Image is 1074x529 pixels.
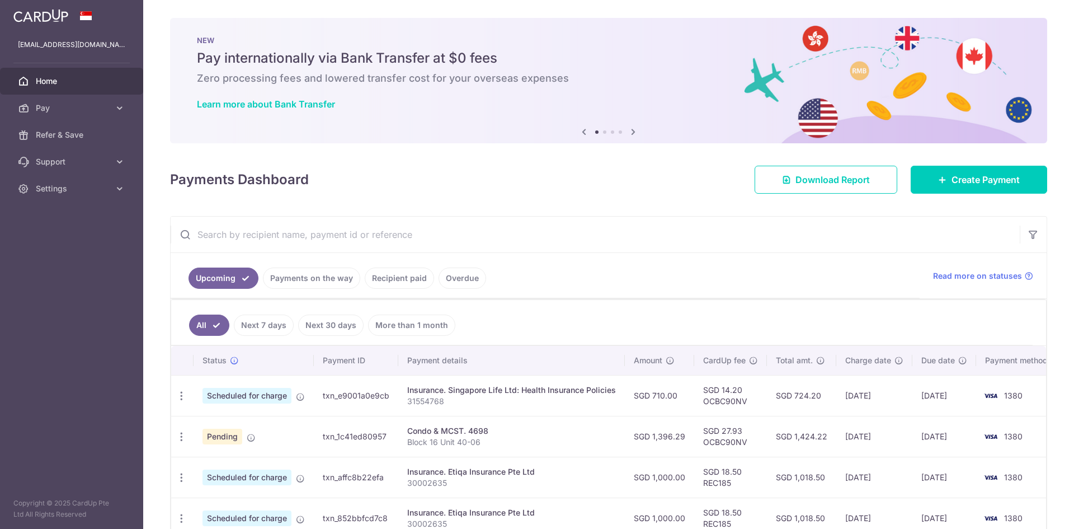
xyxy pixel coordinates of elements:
[1004,391,1023,400] span: 1380
[439,268,486,289] a: Overdue
[979,389,1002,402] img: Bank Card
[912,457,976,498] td: [DATE]
[776,355,813,366] span: Total amt.
[845,355,891,366] span: Charge date
[36,183,110,194] span: Settings
[976,346,1061,375] th: Payment method
[197,72,1020,85] h6: Zero processing fees and lowered transfer cost for your overseas expenses
[767,457,836,498] td: SGD 1,018.50
[795,173,870,186] span: Download Report
[36,76,110,87] span: Home
[979,512,1002,525] img: Bank Card
[767,416,836,457] td: SGD 1,424.22
[202,470,291,485] span: Scheduled for charge
[912,375,976,416] td: [DATE]
[234,315,294,336] a: Next 7 days
[933,270,1033,282] a: Read more on statuses
[921,355,955,366] span: Due date
[407,396,616,407] p: 31554768
[202,511,291,526] span: Scheduled for charge
[298,315,364,336] a: Next 30 days
[1004,432,1023,441] span: 1380
[314,416,398,457] td: txn_1c41ed80957
[407,385,616,396] div: Insurance. Singapore Life Ltd: Health Insurance Policies
[263,268,360,289] a: Payments on the way
[912,416,976,457] td: [DATE]
[36,129,110,141] span: Refer & Save
[836,457,912,498] td: [DATE]
[1002,495,1063,523] iframe: Opens a widget where you can find more information
[197,36,1020,45] p: NEW
[189,315,229,336] a: All
[911,166,1047,194] a: Create Payment
[197,99,335,110] a: Learn more about Bank Transfer
[979,471,1002,484] img: Bank Card
[836,375,912,416] td: [DATE]
[202,355,227,366] span: Status
[36,102,110,114] span: Pay
[170,18,1047,143] img: Bank transfer banner
[1004,472,1023,482] span: 1380
[398,346,625,375] th: Payment details
[694,457,767,498] td: SGD 18.50 REC185
[365,268,434,289] a: Recipient paid
[407,466,616,477] div: Insurance. Etiqa Insurance Pte Ltd
[625,457,694,498] td: SGD 1,000.00
[625,416,694,457] td: SGD 1,396.29
[407,477,616,489] p: 30002635
[407,437,616,448] p: Block 16 Unit 40-06
[202,388,291,404] span: Scheduled for charge
[755,166,897,194] a: Download Report
[951,173,1020,186] span: Create Payment
[407,507,616,518] div: Insurance. Etiqa Insurance Pte Ltd
[197,49,1020,67] h5: Pay internationally via Bank Transfer at $0 fees
[314,457,398,498] td: txn_affc8b22efa
[703,355,746,366] span: CardUp fee
[314,375,398,416] td: txn_e9001a0e9cb
[836,416,912,457] td: [DATE]
[767,375,836,416] td: SGD 724.20
[18,39,125,50] p: [EMAIL_ADDRESS][DOMAIN_NAME]
[202,429,242,444] span: Pending
[694,375,767,416] td: SGD 14.20 OCBC90NV
[368,315,455,336] a: More than 1 month
[13,9,68,22] img: CardUp
[634,355,662,366] span: Amount
[189,268,258,289] a: Upcoming
[625,375,694,416] td: SGD 710.00
[170,170,309,190] h4: Payments Dashboard
[694,416,767,457] td: SGD 27.93 OCBC90NV
[979,430,1002,443] img: Bank Card
[314,346,398,375] th: Payment ID
[171,217,1020,252] input: Search by recipient name, payment id or reference
[933,270,1022,282] span: Read more on statuses
[407,425,616,437] div: Condo & MCST. 4698
[36,156,110,167] span: Support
